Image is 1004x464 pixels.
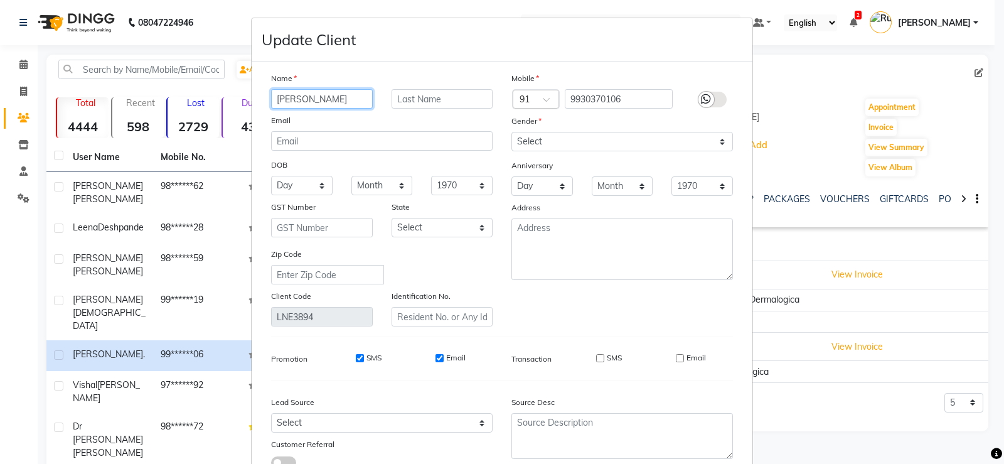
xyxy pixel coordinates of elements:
[271,202,316,213] label: GST Number
[271,218,373,237] input: GST Number
[511,353,552,365] label: Transaction
[392,307,493,326] input: Resident No. or Any Id
[392,89,493,109] input: Last Name
[271,159,287,171] label: DOB
[271,307,373,326] input: Client Code
[511,160,553,171] label: Anniversary
[271,265,384,284] input: Enter Zip Code
[271,115,291,126] label: Email
[392,202,410,213] label: State
[262,28,356,51] h4: Update Client
[271,249,302,260] label: Zip Code
[446,352,466,364] label: Email
[271,131,493,151] input: Email
[271,397,314,408] label: Lead Source
[271,73,297,84] label: Name
[607,352,622,364] label: SMS
[366,352,382,364] label: SMS
[271,89,373,109] input: First Name
[686,352,706,364] label: Email
[511,73,539,84] label: Mobile
[392,291,451,302] label: Identification No.
[511,202,540,213] label: Address
[271,353,307,365] label: Promotion
[565,89,673,109] input: Mobile
[271,291,311,302] label: Client Code
[511,397,555,408] label: Source Desc
[271,439,334,450] label: Customer Referral
[511,116,542,127] label: Gender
